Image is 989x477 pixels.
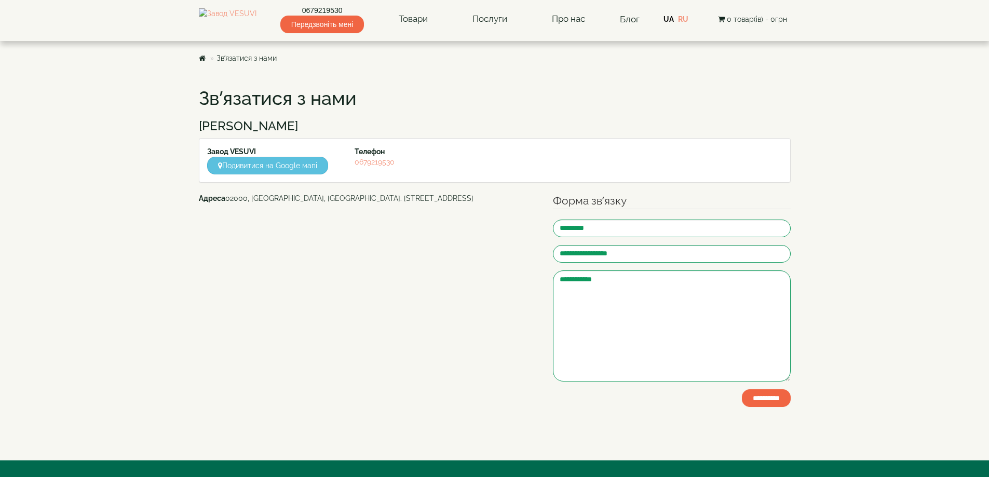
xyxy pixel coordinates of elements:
address: 02000, [GEOGRAPHIC_DATA], [GEOGRAPHIC_DATA]. [STREET_ADDRESS] [199,193,538,203]
a: Про нас [541,7,595,31]
a: Послуги [462,7,518,31]
b: Адреса [199,194,225,202]
span: Передзвоніть мені [280,16,364,33]
a: Блог [620,14,640,24]
h1: Зв’язатися з нами [199,88,791,109]
span: 0 товар(ів) - 0грн [727,15,787,23]
legend: Форма зв’язку [553,193,791,209]
a: 0679219530 [355,158,395,166]
strong: Телефон [355,147,385,156]
button: 0 товар(ів) - 0грн [715,13,790,25]
img: Завод VESUVI [199,8,256,30]
h3: [PERSON_NAME] [199,119,791,133]
a: 0679219530 [280,5,364,16]
a: RU [678,15,688,23]
a: Товари [388,7,438,31]
a: Подивитися на Google мапі [207,157,328,174]
strong: Завод VESUVI [207,147,256,156]
a: Зв’язатися з нами [216,54,277,62]
a: UA [663,15,674,23]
